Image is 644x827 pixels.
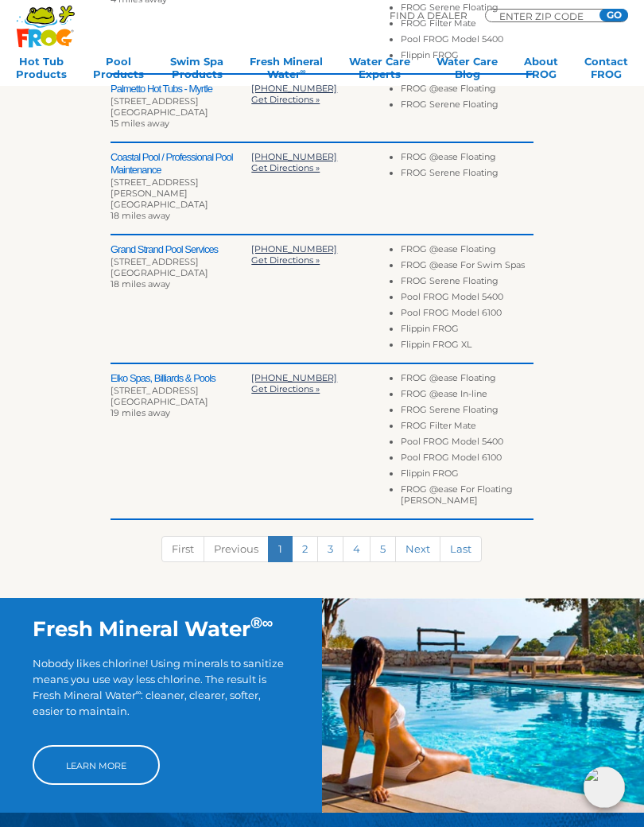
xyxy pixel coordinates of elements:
[136,688,142,697] sup: ∞
[401,243,533,259] li: FROG @ease Floating
[322,598,644,813] img: img-truth-about-salt-fpo
[401,33,533,49] li: Pool FROG Model 5400
[401,2,533,17] li: FROG Serene Floating
[401,468,533,483] li: Flippin FROG
[16,55,67,87] a: Hot TubProducts
[262,613,274,632] sup: ∞
[268,536,293,562] a: 1
[250,613,262,632] sup: ®
[111,267,251,278] div: [GEOGRAPHIC_DATA]
[440,536,482,562] a: Last
[111,278,170,289] span: 18 miles away
[111,385,251,396] div: [STREET_ADDRESS]
[111,210,170,221] span: 18 miles away
[401,420,533,436] li: FROG Filter Mate
[251,162,320,173] a: Get Directions »
[401,259,533,275] li: FROG @ease For Swim Spas
[111,151,251,177] h2: Coastal Pool / Professional Pool Maintenance
[395,536,440,562] a: Next
[292,536,318,562] a: 2
[401,17,533,33] li: FROG Filter Mate
[111,199,251,210] div: [GEOGRAPHIC_DATA]
[401,436,533,452] li: Pool FROG Model 5400
[401,49,533,65] li: Flippin FROG
[401,275,533,291] li: FROG Serene Floating
[584,767,625,808] img: openIcon
[33,745,160,785] a: Learn More
[401,83,533,99] li: FROG @ease Floating
[111,243,251,256] h2: Grand Strand Pool Services
[111,177,251,199] div: [STREET_ADDRESS][PERSON_NAME]
[161,536,204,562] a: First
[251,83,337,94] a: [PHONE_NUMBER]
[524,55,558,87] a: AboutFROG
[401,307,533,323] li: Pool FROG Model 6100
[401,323,533,339] li: Flippin FROG
[370,536,396,562] a: 5
[401,99,533,115] li: FROG Serene Floating
[111,256,251,267] div: [STREET_ADDRESS]
[111,372,251,385] h2: Elko Spas, Billiards & Pools
[111,407,170,418] span: 19 miles away
[401,291,533,307] li: Pool FROG Model 5400
[111,95,251,107] div: [STREET_ADDRESS]
[33,616,290,642] h2: Fresh Mineral Water
[599,9,628,21] input: GO
[317,536,343,562] a: 3
[584,55,628,87] a: ContactFROG
[251,151,337,162] a: [PHONE_NUMBER]
[111,396,251,407] div: [GEOGRAPHIC_DATA]
[111,107,251,118] div: [GEOGRAPHIC_DATA]
[251,94,320,105] a: Get Directions »
[401,167,533,183] li: FROG Serene Floating
[401,452,533,468] li: Pool FROG Model 6100
[251,372,337,383] a: [PHONE_NUMBER]
[401,404,533,420] li: FROG Serene Floating
[401,339,533,355] li: Flippin FROG XL
[251,243,337,254] a: [PHONE_NUMBER]
[204,536,269,562] a: Previous
[401,483,533,511] li: FROG @ease For Floating [PERSON_NAME]
[93,55,144,87] a: PoolProducts
[401,388,533,404] li: FROG @ease In-line
[33,655,290,729] p: Nobody likes chlorine! Using minerals to sanitize means you use way less chlorine. The result is ...
[498,12,593,20] input: Zip Code Form
[111,83,251,95] h2: Palmetto Hot Tubs - Myrtle
[401,372,533,388] li: FROG @ease Floating
[251,383,320,394] a: Get Directions »
[111,118,169,129] span: 15 miles away
[401,151,533,167] li: FROG @ease Floating
[343,536,370,562] a: 4
[251,254,320,266] a: Get Directions »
